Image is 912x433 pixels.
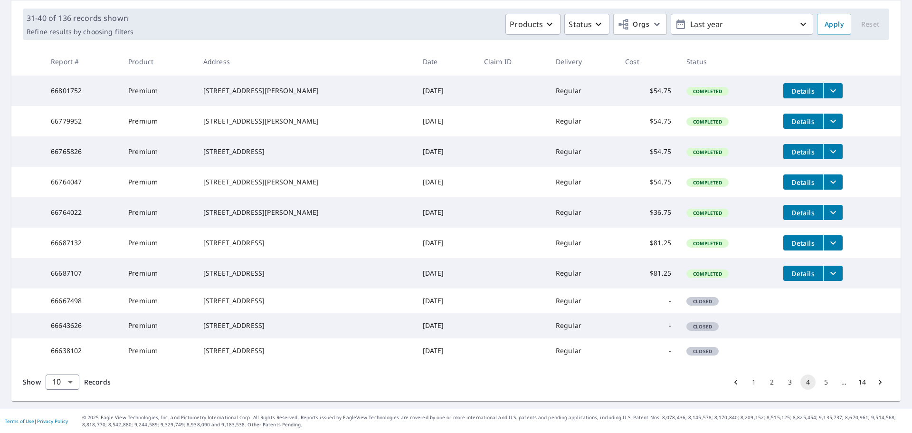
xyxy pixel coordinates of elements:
button: detailsBtn-66779952 [783,114,823,129]
nav: pagination navigation [727,375,889,390]
span: Details [789,87,817,96]
td: 66667498 [43,289,121,313]
p: Last year [686,16,798,33]
span: Completed [687,210,728,216]
div: [STREET_ADDRESS] [203,147,408,156]
td: [DATE] [415,136,476,167]
button: Last year [671,14,813,35]
button: filesDropdownBtn-66779952 [823,114,843,129]
td: 66764022 [43,197,121,228]
button: Go to page 2 [764,375,779,390]
td: Premium [121,76,196,106]
button: detailsBtn-66765826 [783,144,823,159]
td: [DATE] [415,228,476,258]
button: Go to page 5 [818,375,834,390]
td: Regular [548,338,617,363]
span: Records [84,377,111,386]
button: Apply [817,14,851,35]
td: Premium [121,197,196,228]
td: [DATE] [415,197,476,228]
button: detailsBtn-66687132 [783,235,823,250]
span: Details [789,208,817,217]
th: Date [415,48,476,76]
button: filesDropdownBtn-66687107 [823,266,843,281]
td: Regular [548,289,617,313]
span: Closed [687,348,718,355]
td: Regular [548,76,617,106]
td: Regular [548,228,617,258]
div: [STREET_ADDRESS] [203,321,408,330]
td: 66643626 [43,313,121,338]
td: $54.75 [617,167,679,197]
span: Details [789,269,817,278]
td: 66687107 [43,258,121,289]
td: 66638102 [43,338,121,363]
p: | [5,418,68,424]
button: filesDropdownBtn-66801752 [823,83,843,98]
span: Completed [687,88,728,95]
div: [STREET_ADDRESS] [203,269,408,278]
td: $54.75 [617,106,679,136]
button: Products [505,14,560,35]
td: $81.25 [617,228,679,258]
button: detailsBtn-66801752 [783,83,823,98]
td: [DATE] [415,106,476,136]
button: Go to page 3 [782,375,798,390]
a: Privacy Policy [37,418,68,424]
span: Completed [687,240,728,247]
td: Regular [548,167,617,197]
button: detailsBtn-66764022 [783,205,823,220]
button: filesDropdownBtn-66765826 [823,144,843,159]
td: [DATE] [415,167,476,197]
button: Go to page 14 [855,375,870,390]
div: Show 10 records [46,375,79,390]
td: 66801752 [43,76,121,106]
div: 10 [46,369,79,395]
td: Premium [121,258,196,289]
td: Premium [121,167,196,197]
td: - [617,338,679,363]
span: Apply [825,19,844,30]
th: Product [121,48,196,76]
td: Premium [121,338,196,363]
td: Premium [121,289,196,313]
td: Premium [121,136,196,167]
th: Delivery [548,48,617,76]
td: [DATE] [415,313,476,338]
span: Closed [687,323,718,330]
th: Address [196,48,415,76]
td: [DATE] [415,258,476,289]
th: Claim ID [476,48,548,76]
td: 66779952 [43,106,121,136]
td: Premium [121,106,196,136]
span: Completed [687,149,728,155]
a: Terms of Use [5,418,34,424]
th: Cost [617,48,679,76]
p: Products [510,19,543,30]
td: Premium [121,313,196,338]
button: Status [564,14,609,35]
td: Regular [548,258,617,289]
span: Details [789,117,817,126]
span: Completed [687,270,728,277]
span: Orgs [617,19,649,30]
button: filesDropdownBtn-66764022 [823,205,843,220]
td: Regular [548,106,617,136]
div: [STREET_ADDRESS] [203,346,408,356]
button: detailsBtn-66764047 [783,174,823,190]
button: filesDropdownBtn-66687132 [823,235,843,250]
span: Details [789,239,817,248]
td: $36.75 [617,197,679,228]
td: Premium [121,228,196,258]
th: Status [679,48,776,76]
p: 31-40 of 136 records shown [27,12,133,24]
td: $54.75 [617,76,679,106]
button: Orgs [613,14,667,35]
td: - [617,313,679,338]
div: [STREET_ADDRESS][PERSON_NAME] [203,116,408,126]
button: page 4 [800,375,816,390]
td: 66765826 [43,136,121,167]
td: Regular [548,136,617,167]
p: © 2025 Eagle View Technologies, Inc. and Pictometry International Corp. All Rights Reserved. Repo... [82,414,907,428]
span: Closed [687,298,718,305]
